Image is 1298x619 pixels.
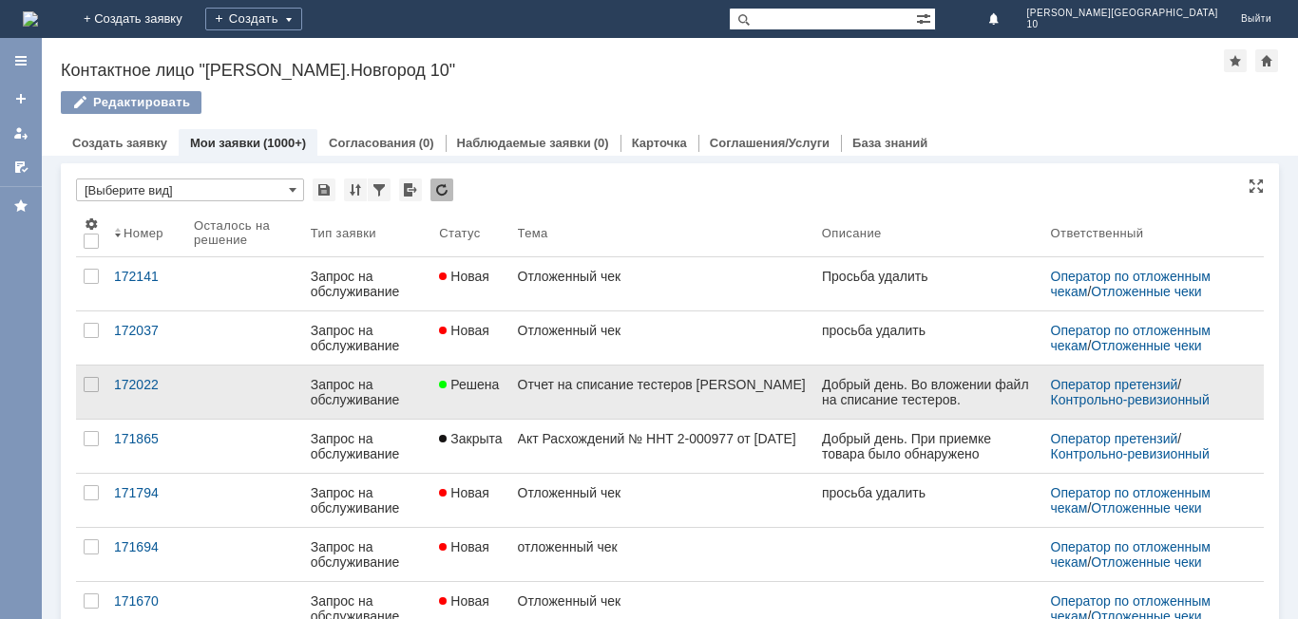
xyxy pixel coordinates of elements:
div: (0) [419,136,434,150]
span: Новая [439,593,489,609]
div: / [1051,539,1241,570]
div: На всю страницу [1249,178,1264,194]
a: Новая [431,257,509,310]
div: Сделать домашней страницей [1255,49,1278,72]
a: Перейти на домашнюю страницу [23,11,38,27]
a: Оператор по отложенным чекам [1051,269,1214,299]
th: Ответственный [1043,209,1249,257]
th: Статус [431,209,509,257]
div: Отложенный чек [518,485,807,500]
div: 171694 [114,539,179,554]
a: 171794 [106,474,186,527]
a: Новая [431,474,509,527]
a: 172141 [106,257,186,310]
a: Создать заявку [6,84,36,114]
a: Запрос на обслуживание [303,366,432,419]
div: Описание [822,226,882,240]
a: 172037 [106,311,186,365]
a: Запрос на обслуживание [303,311,432,365]
img: logo [23,11,38,27]
a: Отложенные чеки [1091,554,1201,570]
div: Запрос на обслуживание [311,485,425,516]
a: Отложенный чек [510,257,814,310]
div: / [1051,485,1241,516]
a: Соглашения/Услуги [710,136,830,150]
div: 171865 [114,431,179,446]
th: Номер [106,209,186,257]
div: Создать [205,8,302,30]
span: Новая [439,485,489,500]
a: Отложенные чеки [1091,500,1201,516]
a: Мои согласования [6,152,36,182]
a: Запрос на обслуживание [303,474,432,527]
div: (1000+) [263,136,306,150]
div: Тип заявки [311,226,376,240]
span: Расширенный поиск [916,9,935,27]
a: Запрос на обслуживание [303,257,432,310]
div: Сортировка... [344,178,367,201]
div: Отложенный чек [518,269,807,284]
a: Запрос на обслуживание [303,528,432,581]
div: Обновлять список [430,178,453,201]
div: / [1051,269,1241,299]
div: Номер [124,226,163,240]
span: Закрыта [439,431,502,446]
span: [PERSON_NAME][GEOGRAPHIC_DATA] [1027,8,1218,19]
a: Согласования [329,136,416,150]
div: Акт Расхождений № ННТ 2-000977 от [DATE] [518,431,807,446]
div: Добавить в избранное [1224,49,1247,72]
a: Наблюдаемые заявки [457,136,591,150]
div: Фильтрация... [368,178,391,201]
a: Контрольно-ревизионный отдел [1051,392,1213,422]
a: Оператор претензий [1051,431,1178,446]
a: Новая [431,311,509,365]
a: Отложенные чеки [1091,284,1201,299]
div: / [1051,431,1241,461]
div: / [1051,323,1241,353]
div: 172037 [114,323,179,338]
a: Закрыта [431,420,509,473]
div: Осталось на решение [194,218,280,247]
div: 171794 [114,485,179,500]
th: Тема [510,209,814,257]
a: База знаний [852,136,927,150]
div: Ответственный [1051,226,1144,240]
a: Отложенный чек [510,311,814,365]
th: Осталось на решение [186,209,303,257]
div: Экспорт списка [399,178,422,201]
a: Оператор по отложенным чекам [1051,539,1214,570]
span: Новая [439,269,489,284]
span: Новая [439,323,489,338]
div: Отчет на списание тестеров [PERSON_NAME] [518,377,807,392]
div: Отложенный чек [518,323,807,338]
span: 10 [1027,19,1218,30]
a: Новая [431,528,509,581]
div: 172022 [114,377,179,392]
div: Запрос на обслуживание [311,377,425,407]
a: Оператор претензий [1051,377,1178,392]
a: Мои заявки [6,118,36,148]
a: Акт Расхождений № ННТ 2-000977 от [DATE] [510,420,814,473]
div: Сохранить вид [313,178,335,201]
a: Оператор по отложенным чекам [1051,485,1214,516]
div: 171670 [114,593,179,609]
div: 172141 [114,269,179,284]
div: отложенный чек [518,539,807,554]
a: 171865 [106,420,186,473]
div: Запрос на обслуживание [311,269,425,299]
a: Создать заявку [72,136,167,150]
a: 171694 [106,528,186,581]
a: Отчет на списание тестеров [PERSON_NAME] [510,366,814,419]
a: Решена [431,366,509,419]
th: Тип заявки [303,209,432,257]
div: Запрос на обслуживание [311,323,425,353]
a: Отложенный чек [510,474,814,527]
div: (0) [594,136,609,150]
div: / [1051,377,1241,407]
a: Карточка [632,136,687,150]
div: Запрос на обслуживание [311,431,425,461]
a: Контрольно-ревизионный отдел [1051,446,1213,477]
div: Запрос на обслуживание [311,539,425,570]
span: Решена [439,377,499,392]
div: Отложенный чек [518,593,807,609]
